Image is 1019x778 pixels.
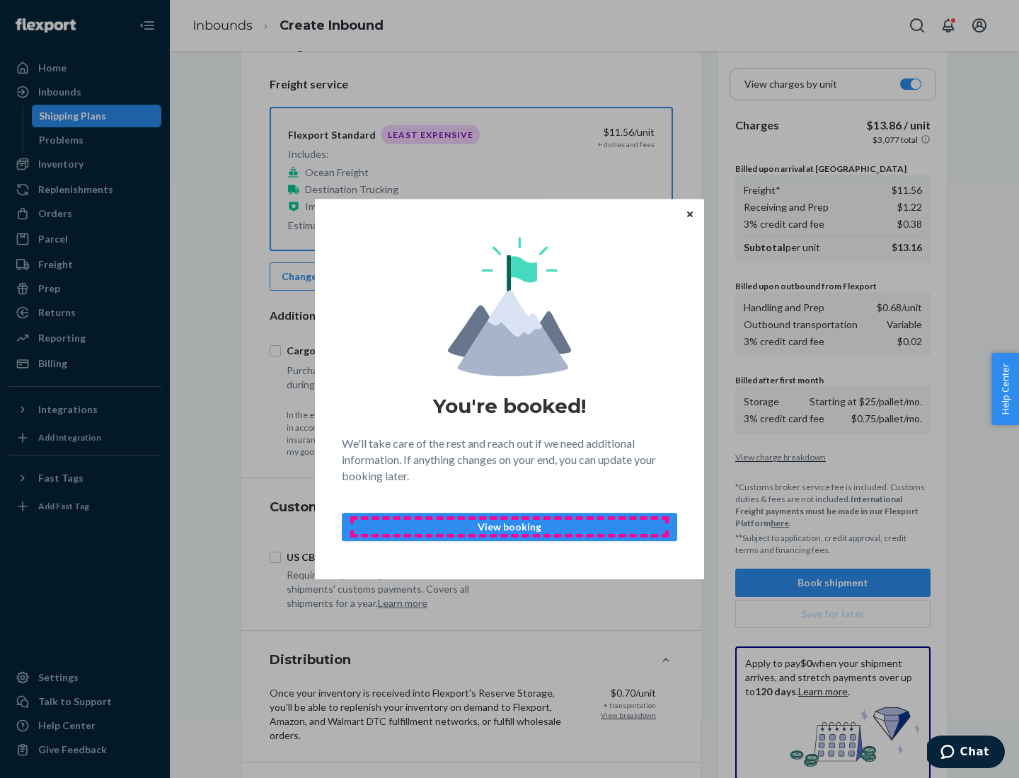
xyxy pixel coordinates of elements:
[683,206,697,221] button: Close
[33,10,62,23] span: Chat
[342,513,677,541] button: View booking
[342,436,677,484] p: We'll take care of the rest and reach out if we need additional information. If anything changes ...
[354,520,665,534] p: View booking
[433,393,586,419] h1: You're booked!
[448,237,571,376] img: svg+xml,%3Csvg%20viewBox%3D%220%200%20174%20197%22%20fill%3D%22none%22%20xmlns%3D%22http%3A%2F%2F...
